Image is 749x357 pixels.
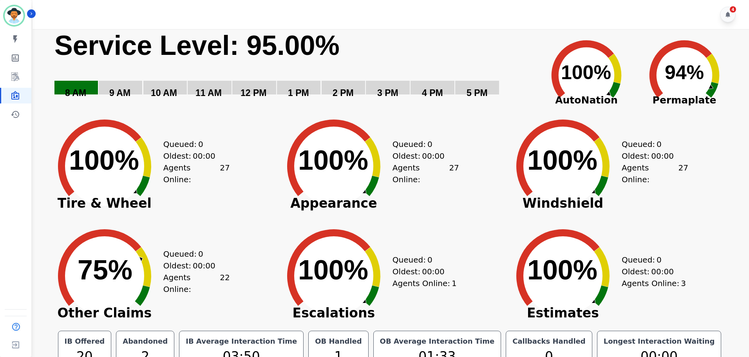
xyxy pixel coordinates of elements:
[46,309,163,317] span: Other Claims
[622,266,680,277] div: Oldest:
[377,88,398,98] text: 3 PM
[427,254,432,266] span: 0
[333,88,354,98] text: 2 PM
[78,255,132,285] text: 75%
[678,162,688,185] span: 27
[163,260,222,272] div: Oldest:
[63,336,107,347] div: IB Offered
[54,29,536,109] svg: Service Level: 0%
[422,150,445,162] span: 00:00
[163,162,230,185] div: Agents Online:
[121,336,169,347] div: Abandoned
[151,88,177,98] text: 10 AM
[449,162,459,185] span: 27
[195,88,222,98] text: 11 AM
[622,150,680,162] div: Oldest:
[527,145,597,176] text: 100%
[651,266,674,277] span: 00:00
[184,336,299,347] div: IB Average Interaction Time
[275,199,393,207] span: Appearance
[288,88,309,98] text: 1 PM
[393,162,459,185] div: Agents Online:
[393,266,451,277] div: Oldest:
[163,150,222,162] div: Oldest:
[393,150,451,162] div: Oldest:
[298,255,368,285] text: 100%
[193,150,215,162] span: 00:00
[602,336,716,347] div: Longest Interaction Waiting
[393,277,459,289] div: Agents Online:
[622,277,688,289] div: Agents Online:
[54,30,340,61] text: Service Level: 95.00%
[504,309,622,317] span: Estimates
[46,199,163,207] span: Tire & Wheel
[378,336,496,347] div: OB Average Interaction Time
[657,254,662,266] span: 0
[198,248,203,260] span: 0
[561,62,611,83] text: 100%
[69,145,139,176] text: 100%
[65,88,86,98] text: 8 AM
[467,88,488,98] text: 5 PM
[193,260,215,272] span: 00:00
[220,162,230,185] span: 27
[511,336,587,347] div: Callbacks Handled
[452,277,457,289] span: 1
[504,199,622,207] span: Windshield
[393,254,451,266] div: Queued:
[241,88,266,98] text: 12 PM
[622,162,688,185] div: Agents Online:
[109,88,130,98] text: 9 AM
[393,138,451,150] div: Queued:
[198,138,203,150] span: 0
[422,88,443,98] text: 4 PM
[537,93,635,108] span: AutoNation
[665,62,704,83] text: 94%
[163,138,222,150] div: Queued:
[651,150,674,162] span: 00:00
[622,254,680,266] div: Queued:
[657,138,662,150] span: 0
[5,6,24,25] img: Bordered avatar
[220,272,230,295] span: 22
[163,248,222,260] div: Queued:
[313,336,363,347] div: OB Handled
[635,93,733,108] span: Permaplate
[163,272,230,295] div: Agents Online:
[422,266,445,277] span: 00:00
[622,138,680,150] div: Queued:
[275,309,393,317] span: Escalations
[427,138,432,150] span: 0
[527,255,597,285] text: 100%
[681,277,686,289] span: 3
[298,145,368,176] text: 100%
[730,6,736,13] div: 4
